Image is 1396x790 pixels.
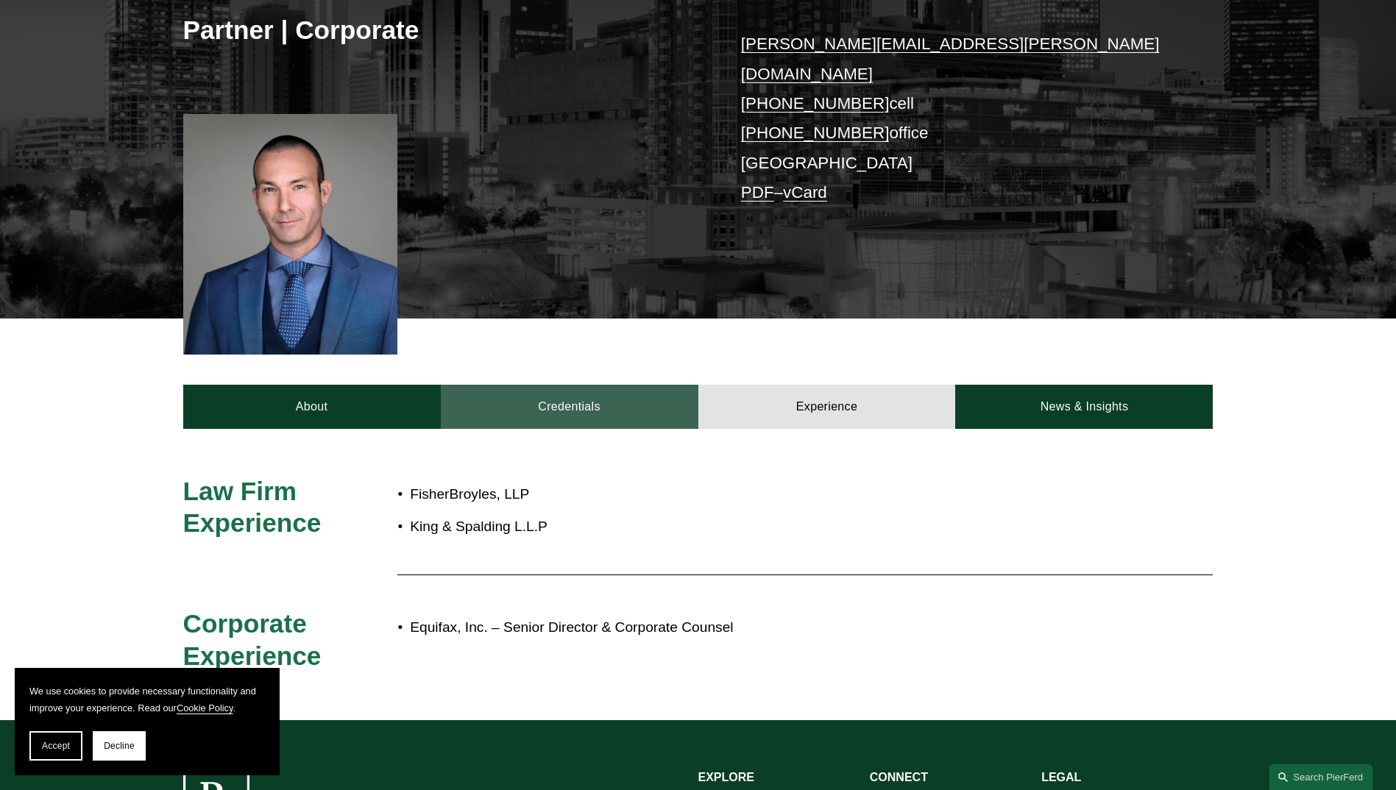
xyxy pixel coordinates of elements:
button: Accept [29,731,82,761]
span: Law Firm Experience [183,477,322,538]
strong: EXPLORE [698,771,754,783]
a: Credentials [441,385,698,429]
a: PDF [741,183,774,202]
a: Search this site [1269,764,1372,790]
strong: CONNECT [870,771,928,783]
p: Equifax, Inc. – Senior Director & Corporate Counsel [410,615,1084,641]
h3: Partner | Corporate [183,14,698,46]
strong: LEGAL [1041,771,1081,783]
a: News & Insights [955,385,1213,429]
a: [PERSON_NAME][EMAIL_ADDRESS][PERSON_NAME][DOMAIN_NAME] [741,35,1160,82]
a: [PHONE_NUMBER] [741,124,890,142]
p: FisherBroyles, LLP [410,482,1084,508]
button: Decline [93,731,146,761]
a: About [183,385,441,429]
span: Corporate Experience [183,609,322,670]
p: King & Spalding L.L.P [410,514,1084,540]
a: Experience [698,385,956,429]
p: cell office [GEOGRAPHIC_DATA] – [741,29,1170,207]
a: [PHONE_NUMBER] [741,94,890,113]
p: We use cookies to provide necessary functionality and improve your experience. Read our . [29,683,265,716]
a: vCard [783,183,827,202]
a: Cookie Policy [177,702,233,714]
span: Accept [42,741,70,751]
section: Cookie banner [15,668,280,775]
span: Decline [104,741,135,751]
